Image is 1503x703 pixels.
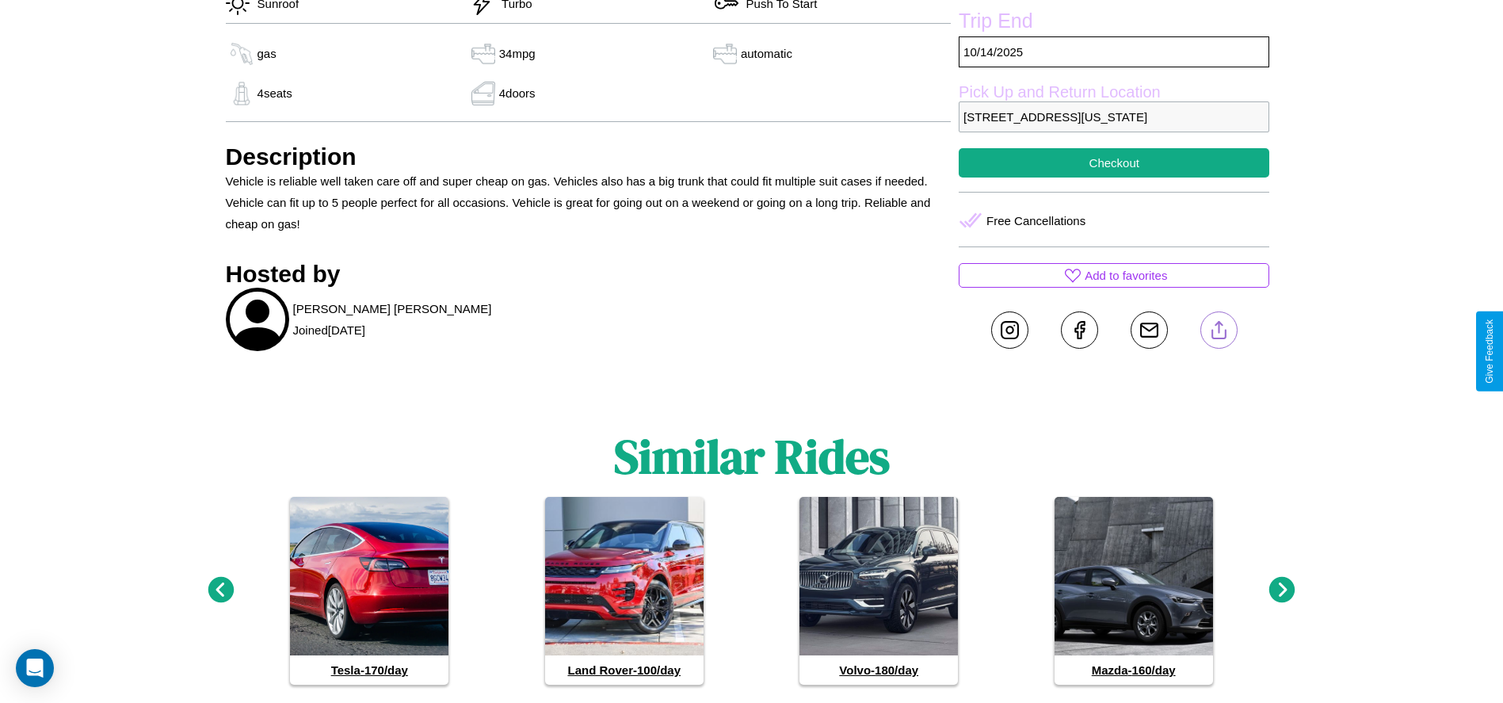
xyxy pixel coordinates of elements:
[290,655,448,685] h4: Tesla - 170 /day
[16,649,54,687] div: Open Intercom Messenger
[959,263,1269,288] button: Add to favorites
[959,36,1269,67] p: 10 / 14 / 2025
[226,261,952,288] h3: Hosted by
[545,655,704,685] h4: Land Rover - 100 /day
[226,82,257,105] img: gas
[226,42,257,66] img: gas
[1055,497,1213,685] a: Mazda-160/day
[226,143,952,170] h3: Description
[1055,655,1213,685] h4: Mazda - 160 /day
[467,82,499,105] img: gas
[257,43,277,64] p: gas
[467,42,499,66] img: gas
[986,210,1085,231] p: Free Cancellations
[959,148,1269,178] button: Checkout
[709,42,741,66] img: gas
[545,497,704,685] a: Land Rover-100/day
[959,83,1269,101] label: Pick Up and Return Location
[959,101,1269,132] p: [STREET_ADDRESS][US_STATE]
[499,82,536,104] p: 4 doors
[959,10,1269,36] label: Trip End
[499,43,536,64] p: 34 mpg
[1484,319,1495,384] div: Give Feedback
[293,319,365,341] p: Joined [DATE]
[614,424,890,489] h1: Similar Rides
[1085,265,1167,286] p: Add to favorites
[799,497,958,685] a: Volvo-180/day
[799,655,958,685] h4: Volvo - 180 /day
[741,43,792,64] p: automatic
[226,170,952,235] p: Vehicle is reliable well taken care off and super cheap on gas. Vehicles also has a big trunk tha...
[257,82,292,104] p: 4 seats
[290,497,448,685] a: Tesla-170/day
[293,298,492,319] p: [PERSON_NAME] [PERSON_NAME]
